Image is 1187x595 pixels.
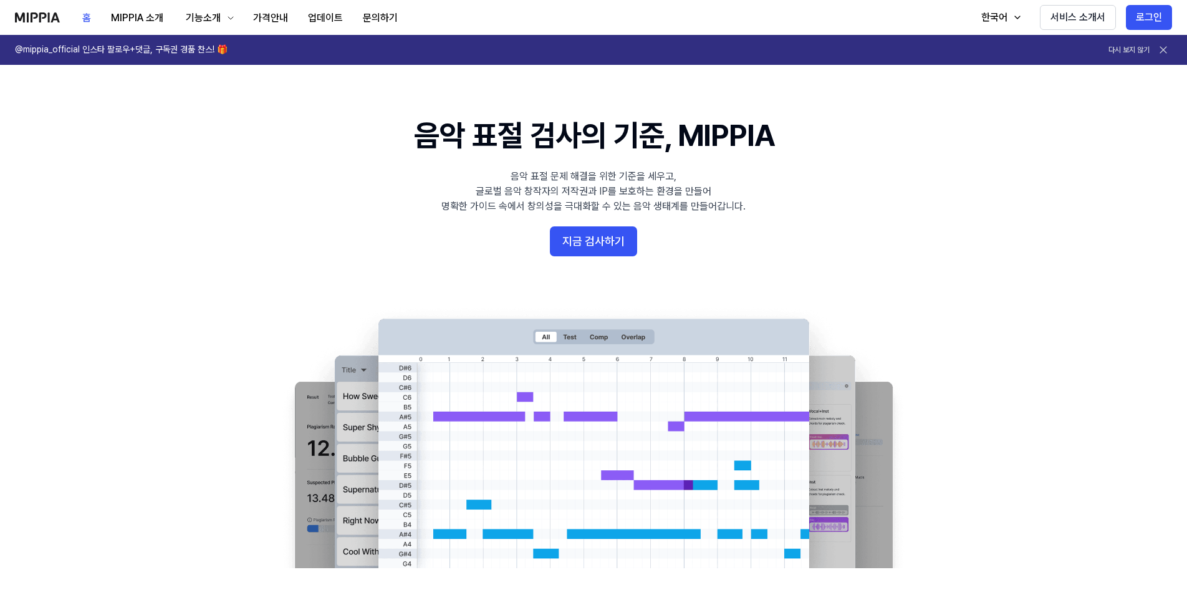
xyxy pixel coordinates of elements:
[1108,45,1150,56] button: 다시 보지 않기
[414,115,774,157] h1: 음악 표절 검사의 기준, MIPPIA
[72,6,101,31] button: 홈
[243,6,298,31] button: 가격안내
[15,12,60,22] img: logo
[101,6,173,31] button: MIPPIA 소개
[269,306,918,568] img: main Image
[15,44,228,56] h1: @mippia_official 인스타 팔로우+댓글, 구독권 경품 찬스! 🎁
[550,226,637,256] button: 지금 검사하기
[72,1,101,35] a: 홈
[1040,5,1116,30] button: 서비스 소개서
[183,11,223,26] div: 기능소개
[969,5,1030,30] button: 한국어
[353,6,408,31] button: 문의하기
[441,169,746,214] div: 음악 표절 문제 해결을 위한 기준을 세우고, 글로벌 음악 창작자의 저작권과 IP를 보호하는 환경을 만들어 명확한 가이드 속에서 창의성을 극대화할 수 있는 음악 생태계를 만들어...
[979,10,1010,25] div: 한국어
[1126,5,1172,30] button: 로그인
[298,6,353,31] button: 업데이트
[298,1,353,35] a: 업데이트
[173,6,243,31] button: 기능소개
